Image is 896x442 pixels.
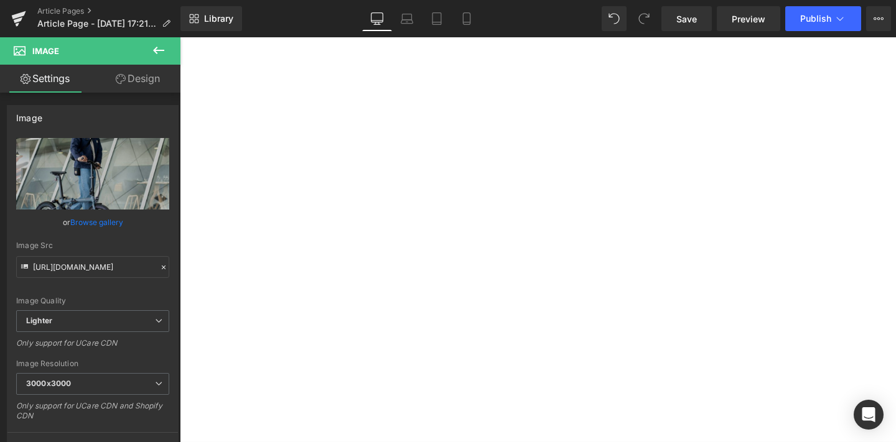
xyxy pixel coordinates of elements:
div: Image Resolution [16,359,169,368]
div: Only support for UCare CDN and Shopify CDN [16,401,169,429]
div: Open Intercom Messenger [854,400,884,430]
div: Only support for UCare CDN [16,338,169,356]
a: Laptop [392,6,422,31]
span: Library [204,13,233,24]
a: Browse gallery [70,211,123,233]
button: Publish [785,6,861,31]
span: Save [676,12,697,25]
span: Article Page - [DATE] 17:21:31 [37,19,157,29]
a: Preview [717,6,780,31]
b: 3000x3000 [26,379,71,388]
div: Image [16,106,42,123]
a: Tablet [422,6,452,31]
div: Image Src [16,241,169,250]
a: Article Pages [37,6,180,16]
button: Undo [602,6,627,31]
span: Image [32,46,59,56]
a: Mobile [452,6,482,31]
span: Preview [732,12,765,25]
input: Link [16,256,169,278]
a: Desktop [362,6,392,31]
div: or [16,216,169,229]
b: Lighter [26,316,52,325]
div: Image Quality [16,297,169,305]
span: Publish [800,14,831,24]
button: Redo [632,6,656,31]
a: Design [93,65,183,93]
a: New Library [180,6,242,31]
button: More [866,6,891,31]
